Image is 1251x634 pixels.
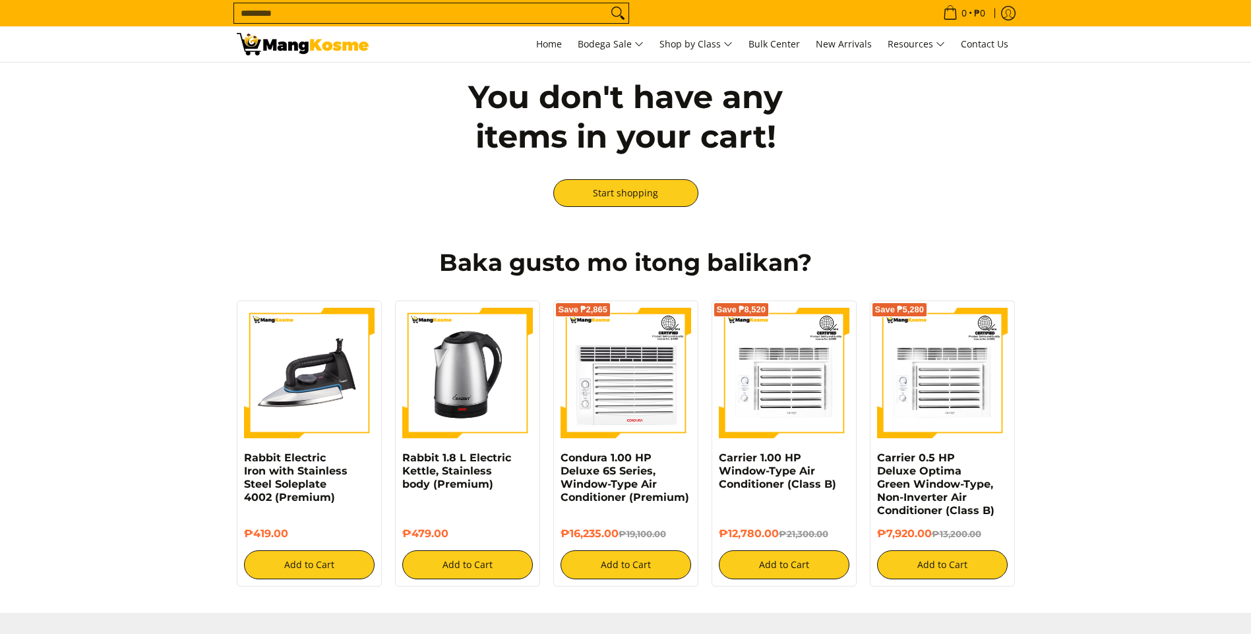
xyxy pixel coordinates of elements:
[237,248,1015,277] h2: Baka gusto mo itong balikan?
[939,6,989,20] span: •
[402,308,533,438] img: Rabbit 1.8 L Electric Kettle, Stainless body (Premium)
[402,527,533,540] h6: ₱479.00
[877,527,1008,540] h6: ₱7,920.00
[244,550,375,579] button: Add to Cart
[530,26,568,62] a: Home
[561,308,691,438] img: Condura 1.00 HP Deluxe 6S Series, Window-Type Air Conditioner (Premium)
[578,36,644,53] span: Bodega Sale
[559,306,608,314] span: Save ₱2,865
[779,529,828,539] del: ₱21,300.00
[244,451,348,504] a: Rabbit Electric Iron with Stainless Steel Soleplate 4002 (Premium)
[719,550,849,579] button: Add to Cart
[619,529,666,539] del: ₱19,100.00
[877,308,1008,438] img: Carrier 0.5 HP Deluxe Optima Green Window-Type, Non-Inverter Air Conditioner (Class B)
[719,527,849,540] h6: ₱12,780.00
[877,451,994,517] a: Carrier 0.5 HP Deluxe Optima Green Window-Type, Non-Inverter Air Conditioner (Class B)
[742,26,807,62] a: Bulk Center
[719,308,849,438] img: Carrier 1.00 HP Window-Type Air Conditioner (Class B)
[875,306,925,314] span: Save ₱5,280
[607,3,628,23] button: Search
[719,451,836,490] a: Carrier 1.00 HP Window-Type Air Conditioner (Class B)
[402,451,511,490] a: Rabbit 1.8 L Electric Kettle, Stainless body (Premium)
[561,527,691,540] h6: ₱16,235.00
[954,26,1015,62] a: Contact Us
[877,550,1008,579] button: Add to Cart
[748,38,800,50] span: Bulk Center
[809,26,878,62] a: New Arrivals
[244,527,375,540] h6: ₱419.00
[717,306,766,314] span: Save ₱8,520
[244,308,375,438] img: https://mangkosme.com/products/rabbit-electric-iron-with-stainless-steel-soleplate-4002-class-a
[960,9,969,18] span: 0
[571,26,650,62] a: Bodega Sale
[561,451,689,504] a: Condura 1.00 HP Deluxe 6S Series, Window-Type Air Conditioner (Premium)
[561,550,691,579] button: Add to Cart
[402,550,533,579] button: Add to Cart
[972,9,987,18] span: ₱0
[961,38,1008,50] span: Contact Us
[553,179,698,207] a: Start shopping
[237,33,369,55] img: Your Shopping Cart | Mang Kosme
[881,26,952,62] a: Resources
[382,26,1015,62] nav: Main Menu
[659,36,733,53] span: Shop by Class
[435,77,817,156] h2: You don't have any items in your cart!
[888,36,945,53] span: Resources
[653,26,739,62] a: Shop by Class
[816,38,872,50] span: New Arrivals
[536,38,562,50] span: Home
[932,529,981,539] del: ₱13,200.00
